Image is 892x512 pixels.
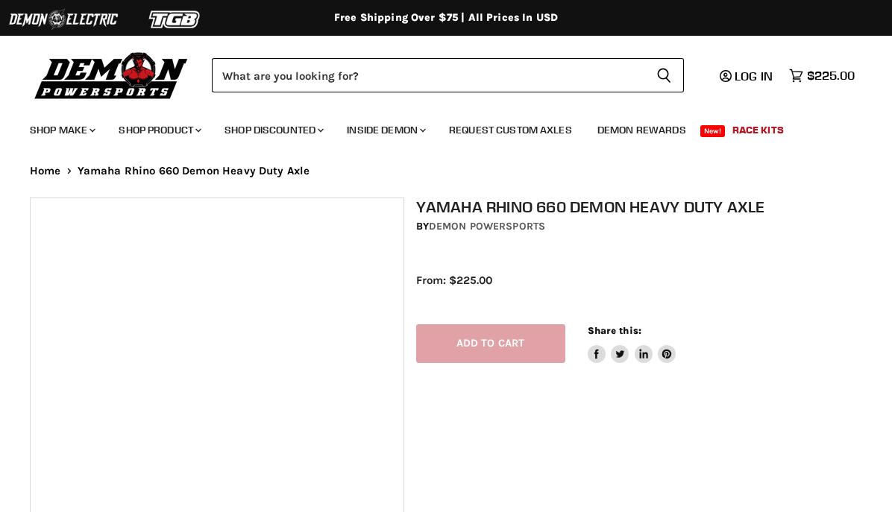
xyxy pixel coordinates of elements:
a: Inside Demon [336,115,435,145]
span: $225.00 [807,69,855,83]
img: TGB Logo 2 [119,5,231,34]
a: Demon Rewards [586,115,697,145]
form: Product [212,58,684,92]
a: Shop Discounted [213,115,333,145]
a: Shop Product [107,115,210,145]
button: Search [644,58,684,92]
div: by [416,218,874,235]
a: $225.00 [782,65,862,86]
a: Shop Make [19,115,104,145]
span: Share this: [588,325,641,336]
img: Demon Electric Logo 2 [7,5,119,34]
h1: Yamaha Rhino 660 Demon Heavy Duty Axle [416,197,874,216]
a: Request Custom Axles [438,115,583,145]
span: New! [700,125,726,137]
aside: Share this: [588,324,676,364]
span: Yamaha Rhino 660 Demon Heavy Duty Axle [78,165,310,177]
a: Race Kits [721,115,795,145]
img: Demon Powersports [30,48,193,101]
span: Log in [735,69,773,83]
a: Log in [713,69,782,83]
input: Search [212,58,644,92]
a: Home [30,165,61,177]
ul: Main menu [19,109,851,145]
a: Demon Powersports [429,220,545,233]
span: From: $225.00 [416,274,492,287]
